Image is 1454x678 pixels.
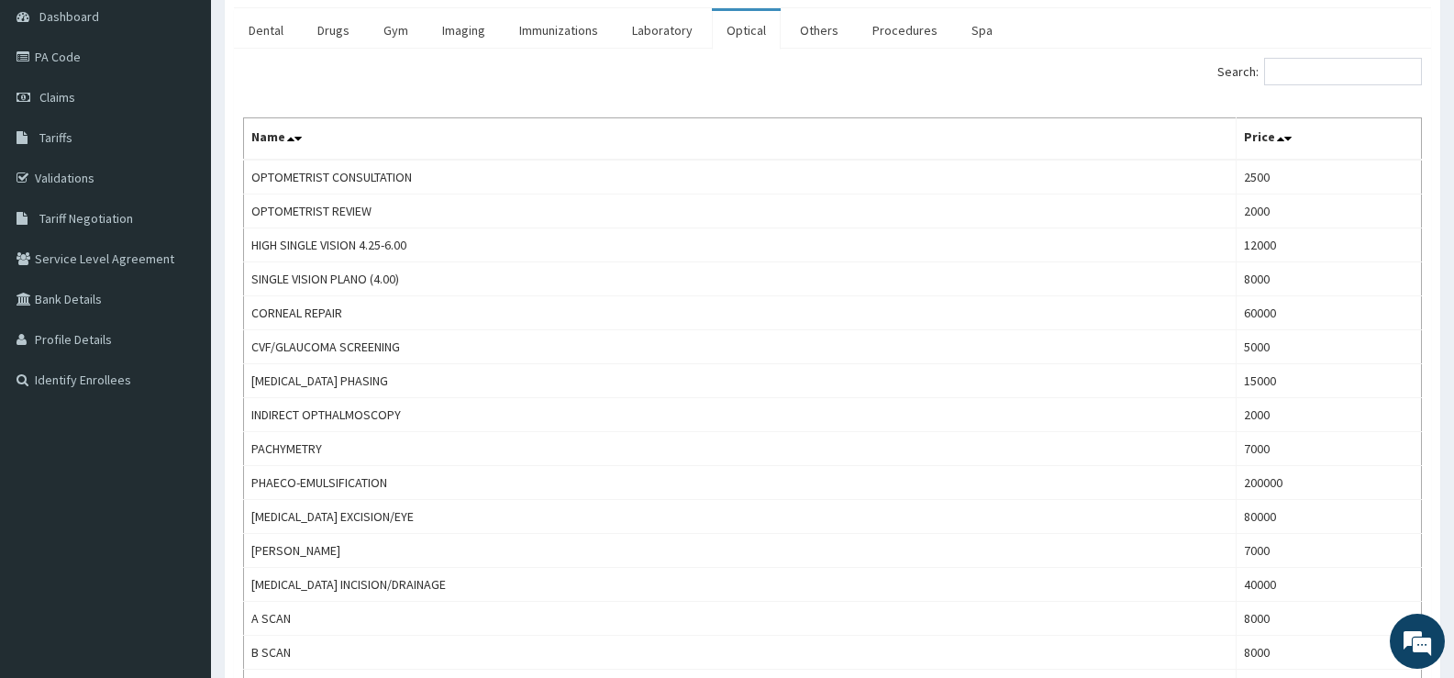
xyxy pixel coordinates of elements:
[244,568,1237,602] td: [MEDICAL_DATA] INCISION/DRAINAGE
[712,11,781,50] a: Optical
[785,11,853,50] a: Others
[1237,602,1422,636] td: 8000
[858,11,952,50] a: Procedures
[244,262,1237,296] td: SINGLE VISION PLANO (4.00)
[106,215,253,400] span: We're online!
[1237,330,1422,364] td: 5000
[957,11,1007,50] a: Spa
[1237,466,1422,500] td: 200000
[39,210,133,227] span: Tariff Negotiation
[39,8,99,25] span: Dashboard
[95,103,308,127] div: Chat with us now
[1264,58,1422,85] input: Search:
[244,330,1237,364] td: CVF/GLAUCOMA SCREENING
[244,296,1237,330] td: CORNEAL REPAIR
[244,466,1237,500] td: PHAECO-EMULSIFICATION
[39,129,72,146] span: Tariffs
[9,469,350,533] textarea: Type your message and hit 'Enter'
[1237,398,1422,432] td: 2000
[1237,118,1422,161] th: Price
[1237,534,1422,568] td: 7000
[244,636,1237,670] td: B SCAN
[244,500,1237,534] td: [MEDICAL_DATA] EXCISION/EYE
[1237,500,1422,534] td: 80000
[369,11,423,50] a: Gym
[427,11,500,50] a: Imaging
[34,92,74,138] img: d_794563401_company_1708531726252_794563401
[244,432,1237,466] td: PACHYMETRY
[505,11,613,50] a: Immunizations
[1237,568,1422,602] td: 40000
[244,602,1237,636] td: A SCAN
[1237,262,1422,296] td: 8000
[244,160,1237,195] td: OPTOMETRIST CONSULTATION
[1237,636,1422,670] td: 8000
[1217,58,1422,85] label: Search:
[1237,364,1422,398] td: 15000
[303,11,364,50] a: Drugs
[244,118,1237,161] th: Name
[1237,432,1422,466] td: 7000
[234,11,298,50] a: Dental
[301,9,345,53] div: Minimize live chat window
[617,11,707,50] a: Laboratory
[244,195,1237,228] td: OPTOMETRIST REVIEW
[244,228,1237,262] td: HIGH SINGLE VISION 4.25-6.00
[244,398,1237,432] td: INDIRECT OPTHALMOSCOPY
[1237,228,1422,262] td: 12000
[1237,195,1422,228] td: 2000
[244,534,1237,568] td: [PERSON_NAME]
[244,364,1237,398] td: [MEDICAL_DATA] PHASING
[1237,160,1422,195] td: 2500
[1237,296,1422,330] td: 60000
[39,89,75,106] span: Claims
